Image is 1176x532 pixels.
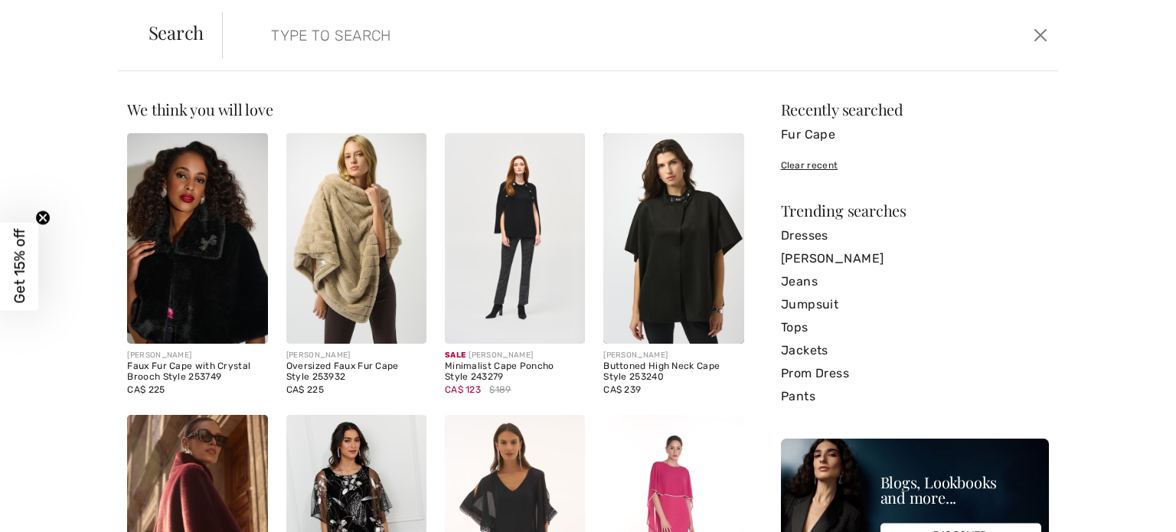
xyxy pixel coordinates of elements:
[127,361,267,383] div: Faux Fur Cape with Crystal Brooch Style 253749
[781,203,1049,218] div: Trending searches
[35,210,51,225] button: Close teaser
[286,350,426,361] div: [PERSON_NAME]
[781,247,1049,270] a: [PERSON_NAME]
[1029,23,1052,47] button: Close
[781,362,1049,385] a: Prom Dress
[781,158,1049,172] div: Clear recent
[781,102,1049,117] div: Recently searched
[489,383,511,397] span: $189
[286,361,426,383] div: Oversized Faux Fur Cape Style 253932
[260,12,837,58] input: TYPE TO SEARCH
[149,23,204,41] span: Search
[781,385,1049,408] a: Pants
[781,224,1049,247] a: Dresses
[127,133,267,344] img: Faux Fur Cape with Crystal Brooch Style 253749. Black
[781,270,1049,293] a: Jeans
[127,384,165,395] span: CA$ 225
[603,133,743,344] img: Buttoned High Neck Cape Style 253240. Black
[445,351,465,360] span: Sale
[286,384,324,395] span: CA$ 225
[286,133,426,344] img: Oversized Faux Fur Cape Style 253932. Champagne 171
[781,123,1049,146] a: Fur Cape
[127,350,267,361] div: [PERSON_NAME]
[603,361,743,383] div: Buttoned High Neck Cape Style 253240
[11,229,28,304] span: Get 15% off
[603,350,743,361] div: [PERSON_NAME]
[880,475,1041,505] div: Blogs, Lookbooks and more...
[445,350,585,361] div: [PERSON_NAME]
[445,384,481,395] span: CA$ 123
[445,133,585,344] img: Minimalist Cape Poncho Style 243279. Black
[603,384,641,395] span: CA$ 239
[781,339,1049,362] a: Jackets
[781,293,1049,316] a: Jumpsuit
[781,316,1049,339] a: Tops
[34,11,66,24] span: Help
[445,361,585,383] div: Minimalist Cape Poncho Style 243279
[127,99,273,119] span: We think you will love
